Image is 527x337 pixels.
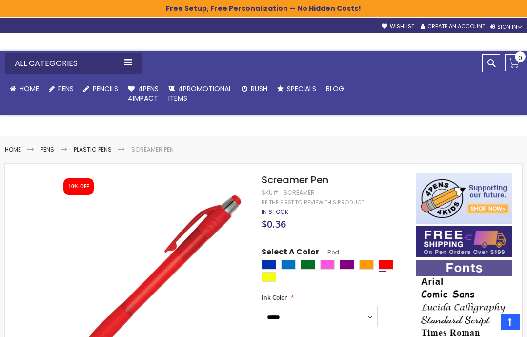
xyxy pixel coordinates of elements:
a: Top [501,314,520,330]
a: Home [5,146,21,154]
div: Pink [320,260,335,270]
a: Pencils [79,74,123,104]
div: Sign In [490,23,522,31]
span: Select A Color [262,247,319,260]
a: Home [5,74,44,104]
span: $0.36 [262,217,286,231]
a: 4PROMOTIONALITEMS [163,74,237,113]
a: Blog [321,74,349,104]
div: All Categories [5,53,142,74]
div: Purple [340,260,354,270]
a: 4Pens4impact [123,74,163,113]
span: Ink Color [262,294,287,302]
span: 4PROMOTIONAL ITEMS [168,84,232,103]
div: Green [301,260,315,270]
a: Plastic Pens [74,146,112,154]
span: 0 [518,53,522,63]
div: Screamer [284,189,315,197]
span: Blog [326,84,344,94]
strong: SKU [262,189,280,197]
div: Blue [262,260,276,270]
span: Pencils [93,84,118,94]
span: Red [319,248,339,256]
div: 10% OFF [68,183,89,190]
div: Yellow [262,272,276,282]
span: Screamer Pen [262,173,328,187]
span: 4Pens 4impact [128,84,159,103]
span: Pens [58,84,74,94]
li: Screamer Pen [131,146,174,154]
a: Pens [44,74,79,104]
a: 0 [505,54,522,71]
a: Pens [41,146,54,154]
a: Rush [237,74,272,104]
img: Free shipping on orders over $199 [416,226,512,257]
a: Specials [272,74,321,104]
div: Red [379,260,393,270]
div: Orange [359,260,374,270]
span: Specials [287,84,316,94]
span: In stock [262,208,288,216]
div: Availability [262,208,288,216]
span: Rush [251,84,267,94]
div: Blue Light [281,260,296,270]
a: Be the first to review this product [262,199,364,206]
a: Wishlist [382,23,414,30]
img: 4pens 4 kids [416,173,512,224]
a: Create an Account [421,23,485,30]
span: Home [20,84,39,94]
